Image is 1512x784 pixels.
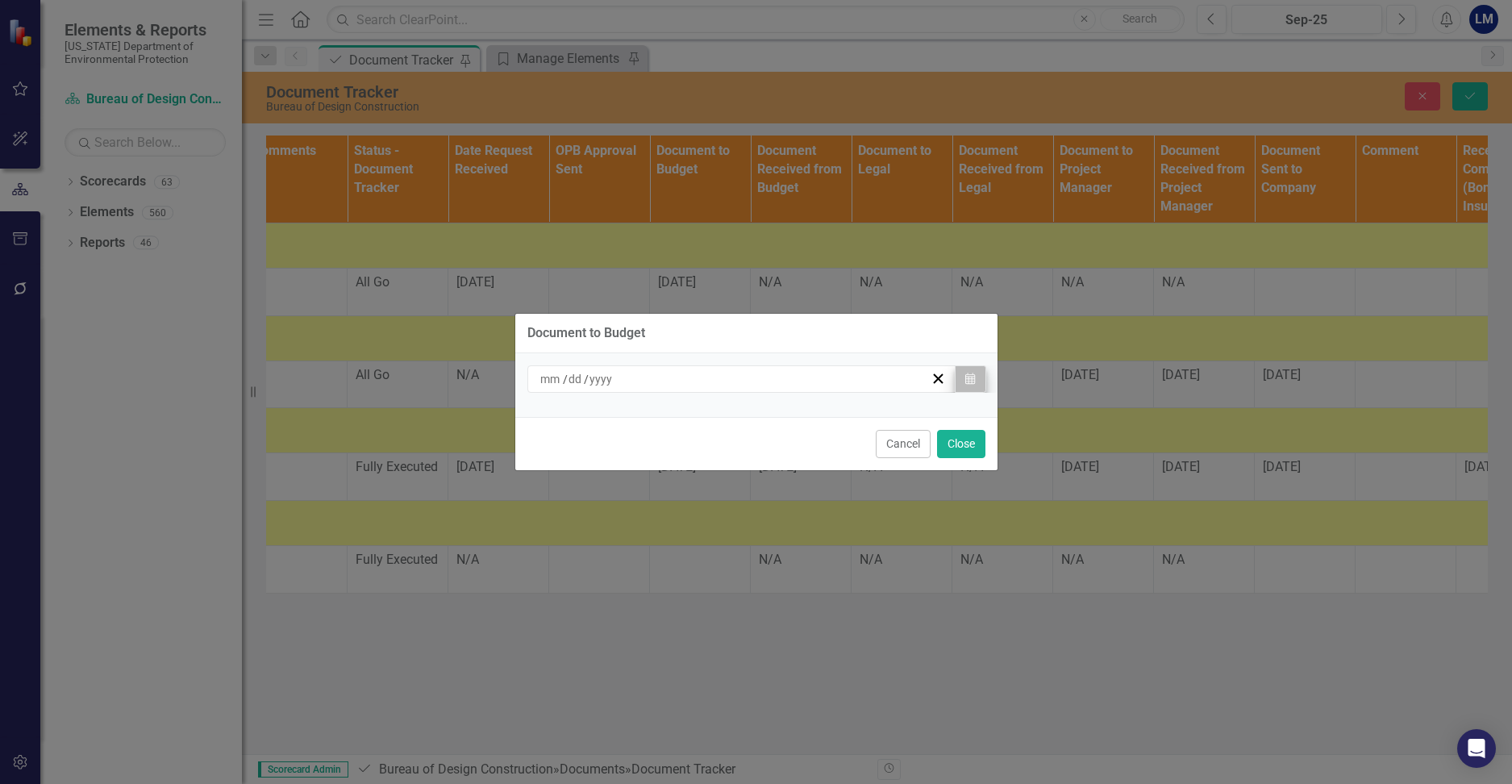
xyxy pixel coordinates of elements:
div: Open Intercom Messenger [1457,729,1496,768]
span: / [584,372,589,386]
button: Close [937,430,985,458]
button: Cancel [876,430,931,458]
input: mm [539,371,563,387]
input: yyyy [589,371,614,387]
span: / [563,372,568,386]
div: Document to Budget [527,326,645,340]
input: dd [568,371,584,387]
